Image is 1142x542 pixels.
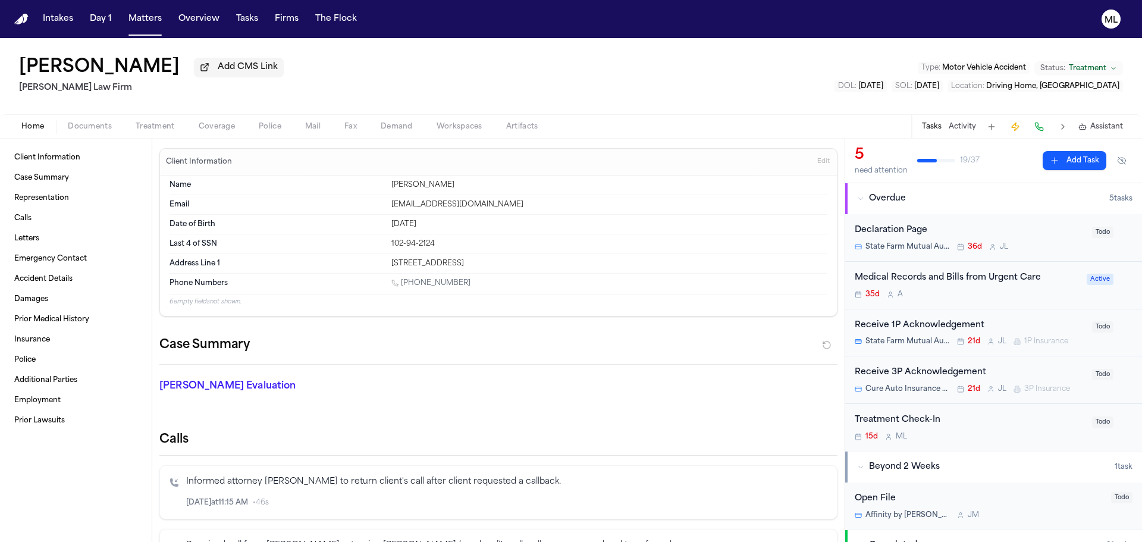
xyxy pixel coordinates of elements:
button: Create Immediate Task [1007,118,1024,135]
a: Representation [10,189,142,208]
span: Assistant [1090,122,1123,131]
button: Edit Location: Driving Home, NY [948,80,1123,92]
span: Overdue [869,193,906,205]
a: Tasks [231,8,263,30]
button: Intakes [38,8,78,30]
button: Add Task [983,118,1000,135]
span: 5 task s [1109,194,1132,203]
button: Overdue5tasks [845,183,1142,214]
div: Open task: Treatment Check-In [845,404,1142,451]
div: Open File [855,492,1104,506]
div: Open task: Medical Records and Bills from Urgent Care [845,262,1142,309]
span: 21d [968,384,980,394]
button: The Flock [310,8,362,30]
span: Todo [1092,227,1113,238]
span: • 46s [253,498,269,507]
span: 15d [865,432,878,441]
span: A [898,290,903,299]
a: Additional Parties [10,371,142,390]
button: Matters [124,8,167,30]
a: Police [10,350,142,369]
div: [PERSON_NAME] [391,180,827,190]
dt: Last 4 of SSN [170,239,384,249]
a: Damages [10,290,142,309]
button: Assistant [1078,122,1123,131]
h2: [PERSON_NAME] Law Firm [19,81,284,95]
img: Finch Logo [14,14,29,25]
span: Treatment [136,122,175,131]
button: Edit SOL: 2028-06-30 [892,80,943,92]
a: Employment [10,391,142,410]
a: Call 1 (914) 343-5454 [391,278,470,288]
a: Insurance [10,330,142,349]
span: Beyond 2 Weeks [869,461,940,473]
a: Firms [270,8,303,30]
span: 36d [968,242,982,252]
span: State Farm Mutual Automobile Insurance Company [865,242,950,252]
h2: Calls [159,431,837,448]
h2: Case Summary [159,336,250,355]
span: Demand [381,122,413,131]
span: DOL : [838,83,857,90]
span: Mail [305,122,321,131]
div: [STREET_ADDRESS] [391,259,827,268]
span: Cure Auto Insurance Company [865,384,950,394]
span: 1P Insurance [1024,337,1068,346]
dt: Name [170,180,384,190]
span: Home [21,122,44,131]
button: Overview [174,8,224,30]
span: 19 / 37 [960,156,980,165]
span: M L [896,432,907,441]
dt: Address Line 1 [170,259,384,268]
span: Type : [921,64,940,71]
span: 35d [865,290,880,299]
button: Edit DOL: 2025-06-30 [834,80,887,92]
div: Declaration Page [855,224,1085,237]
span: Police [259,122,281,131]
span: J L [998,337,1006,346]
button: Edit Type: Motor Vehicle Accident [918,62,1030,74]
a: Accident Details [10,270,142,289]
a: Emergency Contact [10,249,142,268]
span: Treatment [1069,64,1106,73]
span: J L [1000,242,1008,252]
a: Calls [10,209,142,228]
span: 21d [968,337,980,346]
span: Status: [1040,64,1065,73]
button: Add CMS Link [194,58,284,77]
button: Edit [814,152,833,171]
span: 1 task [1115,462,1132,472]
a: Prior Medical History [10,310,142,329]
div: need attention [855,166,908,176]
div: 102-94-2124 [391,239,827,249]
button: Add Task [1043,151,1106,170]
button: Edit matter name [19,57,180,79]
button: Day 1 [85,8,117,30]
dt: Date of Birth [170,220,384,229]
div: Open task: Receive 1P Acknowledgement [845,309,1142,357]
button: Activity [949,122,976,131]
div: Treatment Check-In [855,413,1085,427]
span: Fax [344,122,357,131]
span: SOL : [895,83,912,90]
span: J M [968,510,979,520]
a: Client Information [10,148,142,167]
p: Informed attorney [PERSON_NAME] to return client's call after client requested a callback. [186,475,827,489]
dt: Email [170,200,384,209]
span: Todo [1092,369,1113,380]
p: 6 empty fields not shown. [170,297,827,306]
h1: [PERSON_NAME] [19,57,180,79]
span: [DATE] [914,83,939,90]
a: Case Summary [10,168,142,187]
a: Prior Lawsuits [10,411,142,430]
p: [PERSON_NAME] Evaluation [159,379,376,393]
span: Todo [1092,416,1113,428]
a: Letters [10,229,142,248]
span: Coverage [199,122,235,131]
span: 3P Insurance [1024,384,1070,394]
div: Receive 1P Acknowledgement [855,319,1085,333]
div: Open task: Receive 3P Acknowledgement [845,356,1142,404]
